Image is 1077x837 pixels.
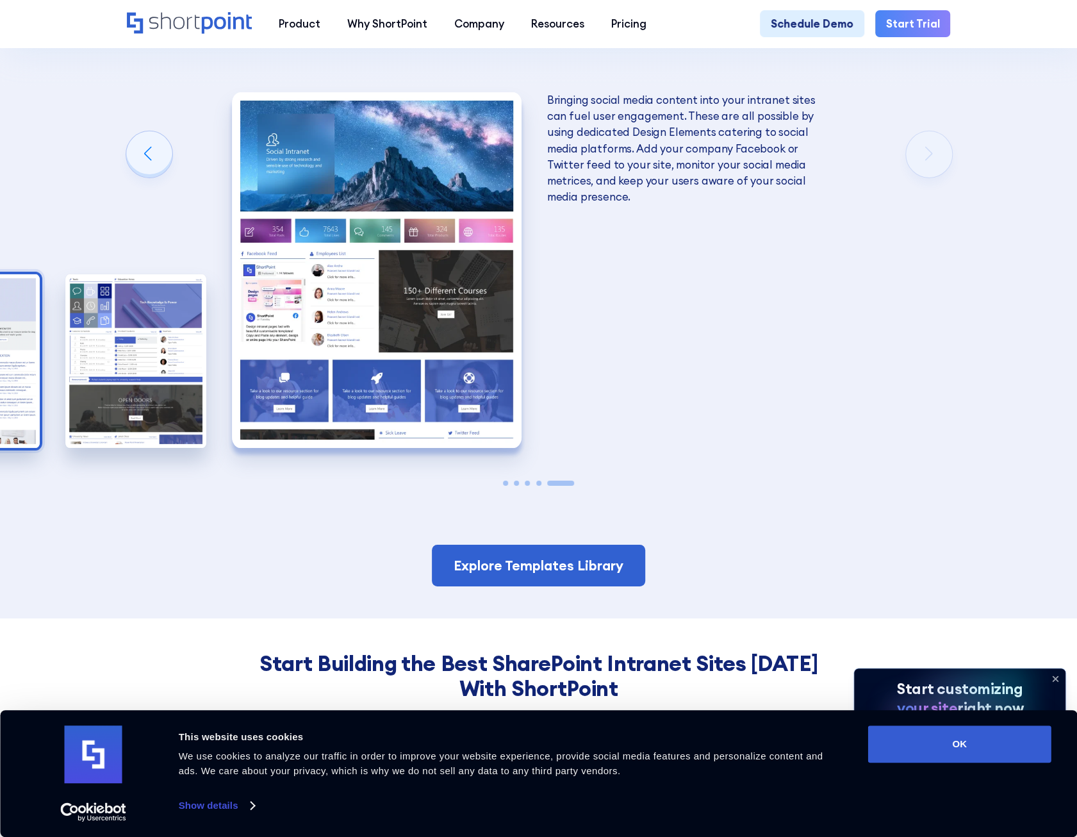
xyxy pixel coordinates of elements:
[236,651,842,700] h3: Start Building the Best SharePoint Intranet Sites [DATE] With ShortPoint
[334,10,441,37] a: Why ShortPoint
[536,481,541,486] span: Go to slide 4
[232,92,522,448] img: Best SharePoint Intranet Site Designs
[279,16,320,32] div: Product
[179,729,839,745] div: This website uses cookies
[875,10,951,37] a: Start Trial
[547,481,574,486] span: Go to slide 5
[868,725,1051,763] button: OK
[598,10,660,37] a: Pricing
[432,545,645,586] a: Explore Templates Library
[65,725,122,783] img: logo
[441,10,518,37] a: Company
[547,92,837,206] p: Bringing social media content into your intranet sites can fuel user engagement. These are all po...
[127,12,252,35] a: Home
[514,481,519,486] span: Go to slide 2
[518,10,598,37] a: Resources
[531,16,584,32] div: Resources
[65,274,206,448] div: 4 / 5
[503,481,508,486] span: Go to slide 1
[611,16,646,32] div: Pricing
[347,16,427,32] div: Why ShortPoint
[525,481,530,486] span: Go to slide 3
[65,274,206,448] img: Best SharePoint Intranet Examples
[37,802,149,822] a: Usercentrics Cookiebot - opens in a new window
[760,10,864,37] a: Schedule Demo
[179,750,823,776] span: We use cookies to analyze our traffic in order to improve your website experience, provide social...
[454,16,504,32] div: Company
[265,10,334,37] a: Product
[232,92,522,448] div: 5 / 5
[126,131,172,178] div: Previous slide
[179,796,254,815] a: Show details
